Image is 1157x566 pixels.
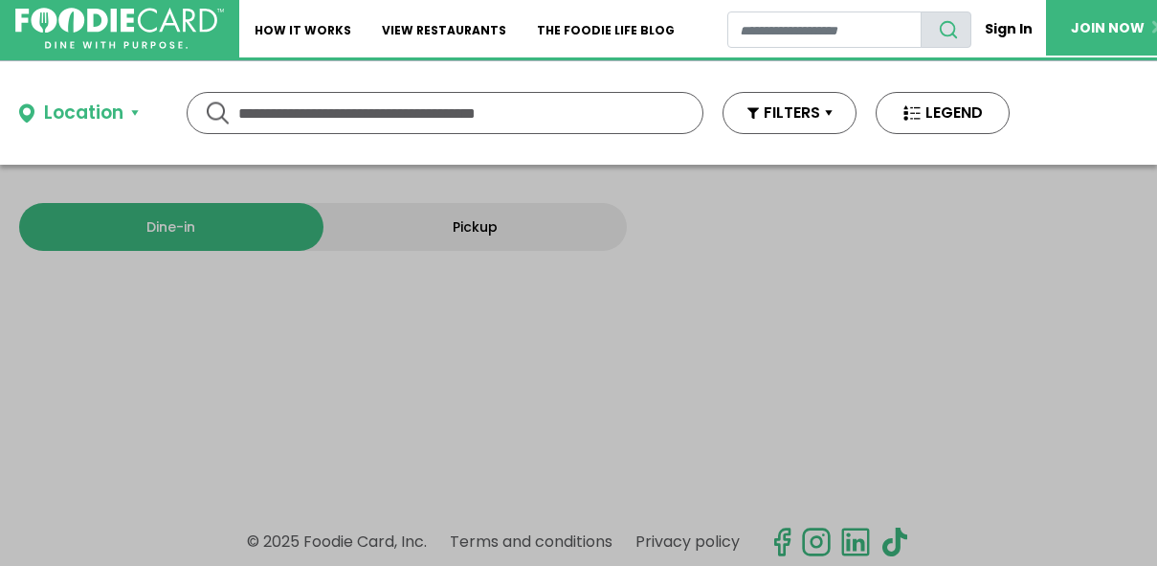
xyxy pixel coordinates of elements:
button: search [921,11,971,48]
img: FoodieCard; Eat, Drink, Save, Donate [15,8,224,50]
button: LEGEND [876,92,1010,134]
div: Location [44,100,123,127]
input: restaurant search [727,11,922,48]
button: FILTERS [723,92,857,134]
a: Sign In [971,11,1046,47]
button: Location [19,100,139,127]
